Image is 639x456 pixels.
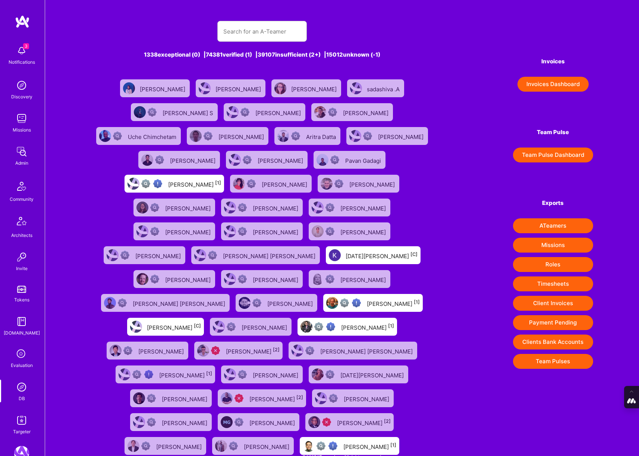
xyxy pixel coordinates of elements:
button: Team Pulse Dashboard [513,148,593,162]
img: User Avatar [350,82,362,94]
div: Pavan Gadagi [345,155,383,165]
img: Not Scrubbed [238,370,247,379]
img: Not Scrubbed [325,203,334,212]
a: User AvatarNot Scrubbed[PERSON_NAME] [218,196,306,219]
img: Not Scrubbed [147,418,156,427]
sup: [2] [273,347,280,352]
img: Community [13,177,31,195]
div: [PERSON_NAME] [135,250,182,260]
img: Not Scrubbed [240,108,249,117]
img: User Avatar [136,225,148,237]
img: User Avatar [300,321,312,333]
a: User AvatarUnqualified[PERSON_NAME][2] [302,410,397,434]
a: User AvatarNot Scrubbed[PERSON_NAME] [130,219,218,243]
a: User Avatar[PERSON_NAME][C] [124,315,207,339]
img: tokens [17,286,26,293]
a: User AvatarNot Scrubbed[PERSON_NAME] [306,219,393,243]
img: User Avatar [130,321,142,333]
div: [PERSON_NAME] [253,370,300,379]
img: User Avatar [199,82,211,94]
img: discovery [14,78,29,93]
a: User Avatar[PERSON_NAME] [268,76,344,100]
div: Invite [16,265,28,272]
img: User Avatar [136,202,148,213]
button: Invoices Dashboard [517,77,589,92]
img: User Avatar [194,249,206,261]
div: [PERSON_NAME] [340,227,387,236]
img: User Avatar [312,273,324,285]
img: Not Scrubbed [305,346,314,355]
div: [PERSON_NAME] [170,155,217,165]
img: User Avatar [221,392,233,404]
a: User AvatarNot ScrubbedUche Chimchetam [93,124,184,148]
img: User Avatar [133,392,145,404]
div: [PERSON_NAME] [159,370,212,379]
img: User Avatar [104,297,116,309]
img: Not Scrubbed [238,227,247,236]
img: Not Scrubbed [113,132,122,140]
a: User AvatarNot Scrubbed[PERSON_NAME] [315,172,402,196]
div: [PERSON_NAME] [PERSON_NAME] [223,250,317,260]
img: User Avatar [227,106,239,118]
img: User Avatar [213,321,225,333]
h4: Invoices [513,58,593,65]
a: User AvatarNot fully vettedHigh Potential User[PERSON_NAME][1] [320,291,426,315]
img: Not Scrubbed [363,132,372,140]
div: [PERSON_NAME] [341,322,394,332]
img: High Potential User [328,441,337,450]
div: [PERSON_NAME] [249,417,296,427]
img: Not fully vetted [132,370,141,379]
a: User AvatarNot Scrubbed[PERSON_NAME] [PERSON_NAME] [286,339,420,362]
a: User Avatar[PERSON_NAME] [117,76,193,100]
img: User Avatar [221,416,233,428]
img: User Avatar [277,130,289,142]
img: Not Scrubbed [118,298,127,307]
sup: [C] [194,323,201,329]
img: User Avatar [134,106,146,118]
div: [PERSON_NAME] [340,274,387,284]
img: Not Scrubbed [208,251,217,260]
div: [PERSON_NAME] [337,417,391,427]
div: [PERSON_NAME] [267,298,314,308]
img: User Avatar [312,225,324,237]
img: User Avatar [321,178,333,190]
img: Not Scrubbed [120,251,129,260]
div: [PERSON_NAME] [367,298,420,308]
img: User Avatar [292,345,303,357]
img: User Avatar [133,416,145,428]
a: User AvatarNot Scrubbed[PERSON_NAME] [104,339,191,362]
img: bell [14,43,29,58]
img: Architects [13,213,31,231]
a: User AvatarNot ScrubbedAritra Datta [271,124,343,148]
a: User AvatarNot ScrubbedPavan Gadagi [311,148,388,172]
input: Search for an A-Teamer [223,22,301,41]
a: User AvatarNot Scrubbed[PERSON_NAME] [218,362,306,386]
img: Not Scrubbed [329,394,338,403]
div: Community [10,195,34,203]
a: User AvatarUnqualified[PERSON_NAME][2] [191,339,286,362]
div: [PERSON_NAME] [156,441,203,451]
div: Admin [15,159,28,167]
img: User Avatar [224,225,236,237]
img: logo [15,15,30,28]
img: Not Scrubbed [234,418,243,427]
img: Unqualified [211,346,220,355]
div: [PERSON_NAME] [165,227,212,236]
div: [PERSON_NAME] [226,346,280,355]
img: User Avatar [224,202,236,213]
div: Tokens [14,296,29,304]
a: User AvatarNot Scrubbed[PERSON_NAME] [PERSON_NAME] [98,291,233,315]
div: [PERSON_NAME] [253,203,300,212]
div: [PERSON_NAME] [255,107,302,117]
a: User AvatarNot Scrubbed[PERSON_NAME] [101,243,188,267]
img: User Avatar [308,416,320,428]
img: admin teamwork [14,144,29,159]
img: High Potential User [326,322,335,331]
img: User Avatar [317,154,328,166]
img: User Avatar [274,82,286,94]
img: User Avatar [314,106,326,118]
a: User AvatarUnqualified[PERSON_NAME][2] [215,386,309,410]
img: Not Scrubbed [150,227,159,236]
div: [PERSON_NAME] [162,417,209,427]
button: Clients Bank Accounts [513,335,593,349]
